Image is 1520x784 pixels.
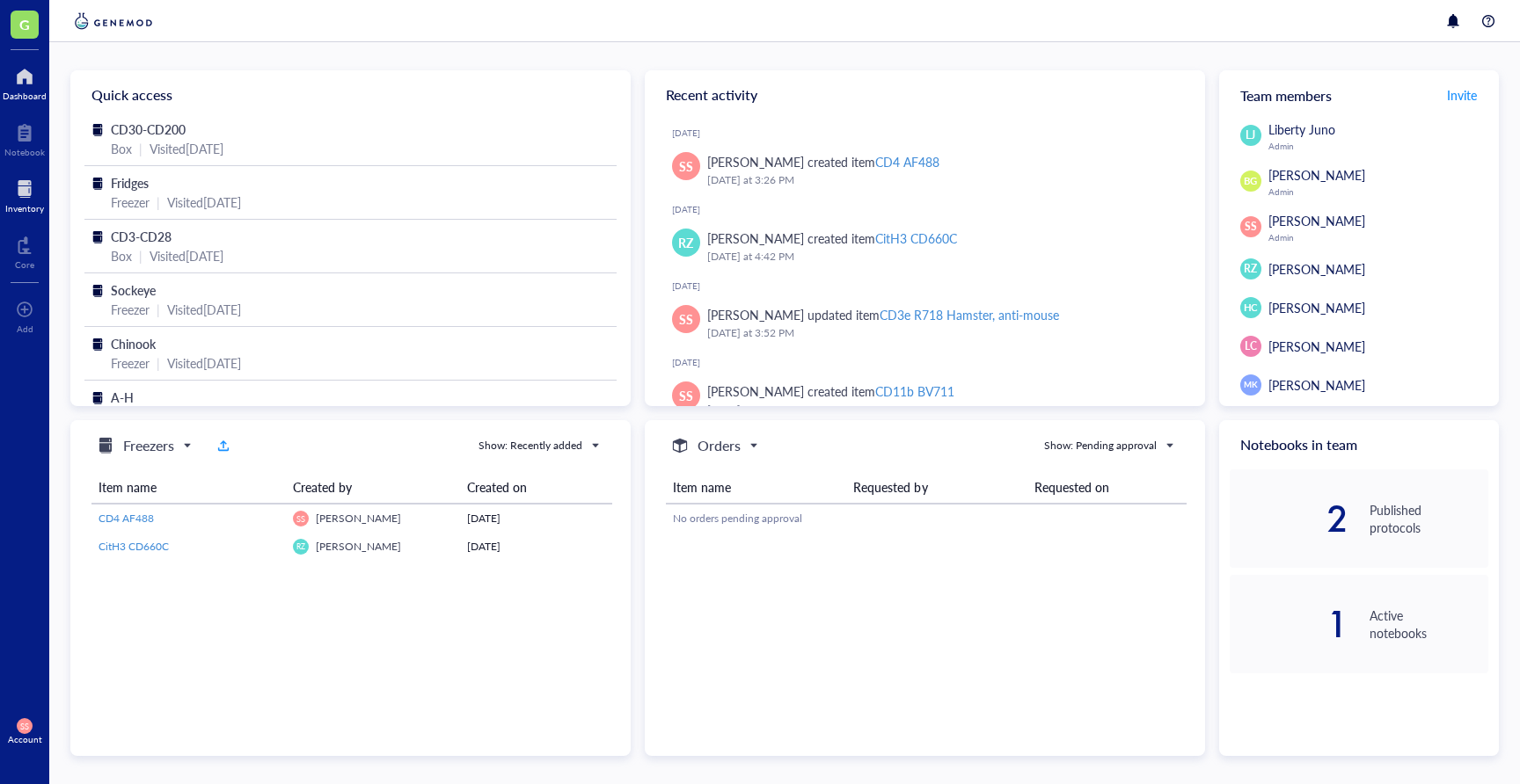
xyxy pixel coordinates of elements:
span: SS [297,514,305,524]
span: CD3-CD28 [111,228,172,245]
div: [DATE] [672,280,1191,291]
div: CD3e R718 Hamster, anti-mouse [880,306,1059,323]
span: [PERSON_NAME] [1268,299,1365,316]
th: Created by [286,471,459,504]
h5: Freezers [123,435,174,456]
div: Visited [DATE] [150,246,223,265]
div: Visited [DATE] [167,192,241,212]
a: SS[PERSON_NAME] created itemCD4 AF488[DATE] at 3:26 PM [659,145,1191,196]
div: [DATE] [672,204,1191,214]
span: [PERSON_NAME] [1268,166,1365,184]
span: SS [679,156,693,176]
span: [PERSON_NAME] [316,511,401,526]
div: 2 [1230,505,1348,533]
div: Freezer [111,192,150,212]
span: [PERSON_NAME] [1268,212,1365,229]
a: Dashboard [3,62,47,101]
span: [PERSON_NAME] [316,539,401,554]
div: Account [8,734,42,744]
div: Inventory [5,203,44,214]
span: RZ [1244,261,1257,277]
th: Created on [460,471,612,504]
span: Liberty Juno [1268,120,1335,138]
th: Item name [91,471,286,504]
div: Published protocols [1370,501,1488,536]
div: Dashboard [3,91,47,101]
div: [PERSON_NAME] created item [707,229,957,248]
div: 1 [1230,610,1348,638]
div: Core [15,259,34,270]
div: Visited [DATE] [150,139,223,158]
div: Show: Recently added [479,438,582,454]
span: SS [20,722,28,731]
div: Freezer [111,300,150,319]
div: Admin [1268,232,1488,243]
div: [DATE] [672,127,1191,138]
span: [PERSON_NAME] [1268,376,1365,394]
div: Admin [1268,141,1488,151]
th: Requested on [1027,471,1187,504]
span: Fridges [111,174,149,192]
span: RZ [678,233,693,252]
span: LJ [1246,127,1255,143]
span: CitH3 CD660C [99,539,169,554]
div: Box [111,139,132,158]
a: SS[PERSON_NAME] updated itemCD3e R718 Hamster, anti-mouse[DATE] at 3:52 PM [659,298,1191,349]
div: [DATE] [672,357,1191,367]
div: Visited [DATE] [167,353,241,373]
div: Active notebooks [1370,606,1488,642]
a: Core [15,231,34,270]
a: Notebook [4,119,45,157]
span: RZ [296,542,305,551]
div: | [139,246,142,265]
th: Item name [666,471,847,504]
div: | [157,353,160,373]
div: [PERSON_NAME] created item [707,152,939,171]
div: Show: Pending approval [1044,438,1157,454]
div: [DATE] at 3:26 PM [707,171,1177,189]
button: Invite [1446,81,1478,109]
img: genemod-logo [70,11,157,32]
span: [PERSON_NAME] [1268,338,1365,355]
div: [DATE] [467,511,605,526]
div: Notebooks in team [1219,420,1499,469]
a: SS[PERSON_NAME] created itemCD11b BV711[DATE] at 2:35 PM [659,374,1191,425]
h5: Orders [698,435,741,456]
span: Invite [1447,86,1477,104]
span: CD4 AF488 [99,511,154,526]
div: Recent activity [645,70,1205,120]
div: Add [17,323,33,334]
span: MK [1244,379,1257,391]
div: | [139,139,142,158]
div: [DATE] at 4:42 PM [707,248,1177,265]
div: Visited [DATE] [167,300,241,319]
span: Chinook [111,335,156,352]
div: CD4 AF488 [875,153,939,171]
div: [DATE] [467,539,605,555]
span: A-H [111,388,134,406]
div: Notebook [4,147,45,157]
span: LC [1245,338,1257,354]
div: Team members [1219,70,1499,120]
div: [DATE] at 3:52 PM [707,324,1177,342]
span: Sockeye [111,281,156,299]
span: BG [1244,174,1258,189]
a: Inventory [5,175,44,214]
div: Freezer [111,353,150,373]
div: CitH3 CD660C [875,229,957,247]
a: RZ[PERSON_NAME] created itemCitH3 CD660C[DATE] at 4:42 PM [659,221,1191,272]
div: [PERSON_NAME] updated item [707,305,1060,324]
div: Admin [1268,186,1488,197]
div: No orders pending approval [673,511,1180,526]
a: CD4 AF488 [99,511,279,526]
div: | [157,300,160,319]
span: SS [679,309,693,329]
span: CD30-CD200 [111,120,186,138]
span: HC [1244,301,1258,316]
span: SS [1245,219,1257,235]
a: CitH3 CD660C [99,539,279,555]
div: Quick access [70,70,631,120]
span: [PERSON_NAME] [1268,260,1365,278]
div: Box [111,246,132,265]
